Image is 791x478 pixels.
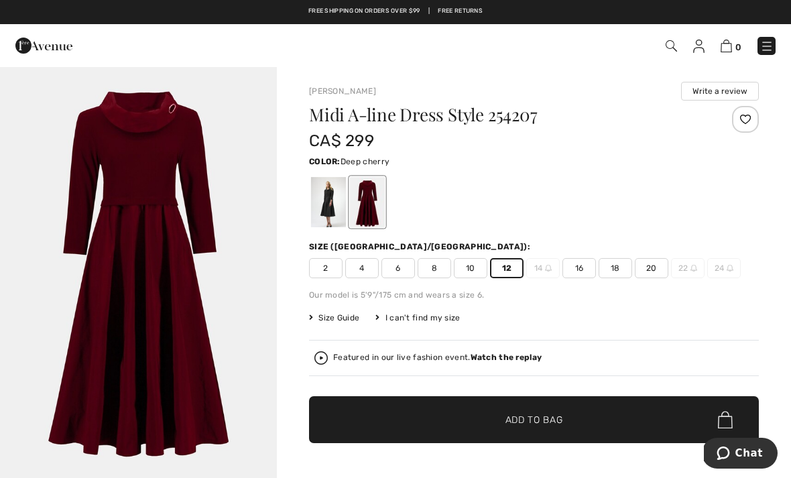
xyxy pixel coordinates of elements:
[311,177,346,227] div: Black
[418,258,451,278] span: 8
[309,86,376,96] a: [PERSON_NAME]
[345,258,379,278] span: 4
[471,353,542,362] strong: Watch the replay
[671,258,705,278] span: 22
[309,258,343,278] span: 2
[375,312,460,324] div: I can't find my size
[599,258,632,278] span: 18
[309,312,359,324] span: Size Guide
[454,258,487,278] span: 10
[428,7,430,16] span: |
[704,438,778,471] iframe: Opens a widget where you can chat to one of our agents
[727,265,733,272] img: ring-m.svg
[735,42,741,52] span: 0
[308,7,420,16] a: Free shipping on orders over $99
[309,157,341,166] span: Color:
[718,411,733,428] img: Bag.svg
[690,265,697,272] img: ring-m.svg
[721,38,741,54] a: 0
[562,258,596,278] span: 16
[314,351,328,365] img: Watch the replay
[15,32,72,59] img: 1ère Avenue
[635,258,668,278] span: 20
[381,258,415,278] span: 6
[350,177,385,227] div: Deep cherry
[526,258,560,278] span: 14
[490,258,524,278] span: 12
[681,82,759,101] button: Write a review
[693,40,705,53] img: My Info
[666,40,677,52] img: Search
[309,289,759,301] div: Our model is 5'9"/175 cm and wears a size 6.
[309,241,533,253] div: Size ([GEOGRAPHIC_DATA]/[GEOGRAPHIC_DATA]):
[309,396,759,443] button: Add to Bag
[333,353,542,362] div: Featured in our live fashion event.
[760,40,774,53] img: Menu
[438,7,483,16] a: Free Returns
[15,38,72,51] a: 1ère Avenue
[707,258,741,278] span: 24
[721,40,732,52] img: Shopping Bag
[545,265,552,272] img: ring-m.svg
[309,106,684,123] h1: Midi A-line Dress Style 254207
[309,131,374,150] span: CA$ 299
[341,157,389,166] span: Deep cherry
[505,413,563,427] span: Add to Bag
